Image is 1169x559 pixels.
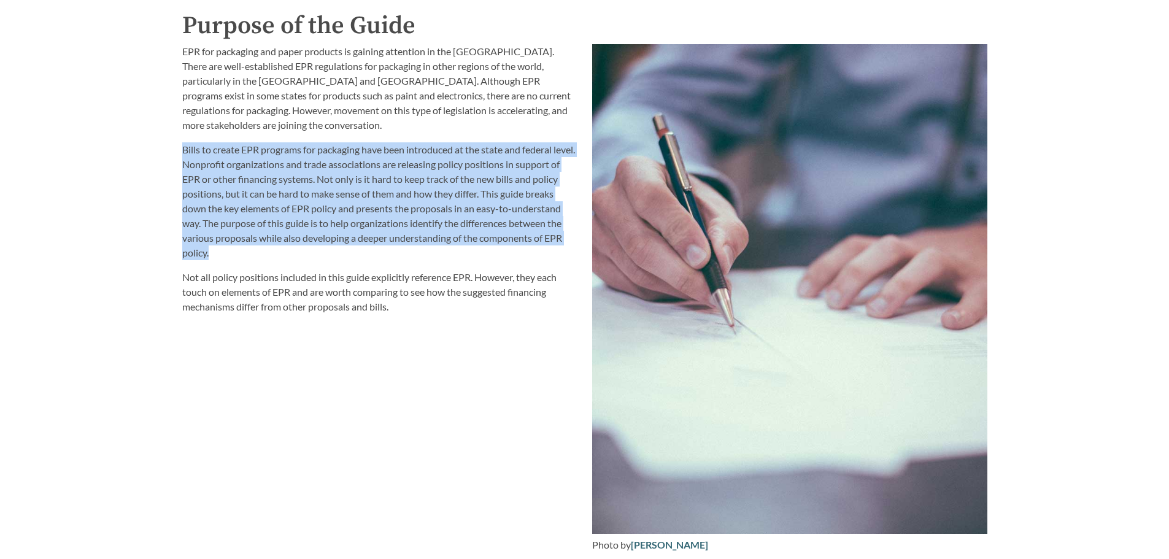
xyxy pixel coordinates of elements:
a: [PERSON_NAME] [631,539,708,550]
p: EPR for packaging and paper products is gaining attention in the [GEOGRAPHIC_DATA]. There are wel... [182,44,577,133]
h2: Purpose of the Guide [182,7,987,44]
p: Not all policy positions included in this guide explicitly reference EPR. However, they each touc... [182,270,577,314]
p: Bills to create EPR programs for packaging have been introduced at the state and federal level. N... [182,142,577,260]
img: man writing on paper [592,44,987,534]
div: Photo by [592,538,987,552]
